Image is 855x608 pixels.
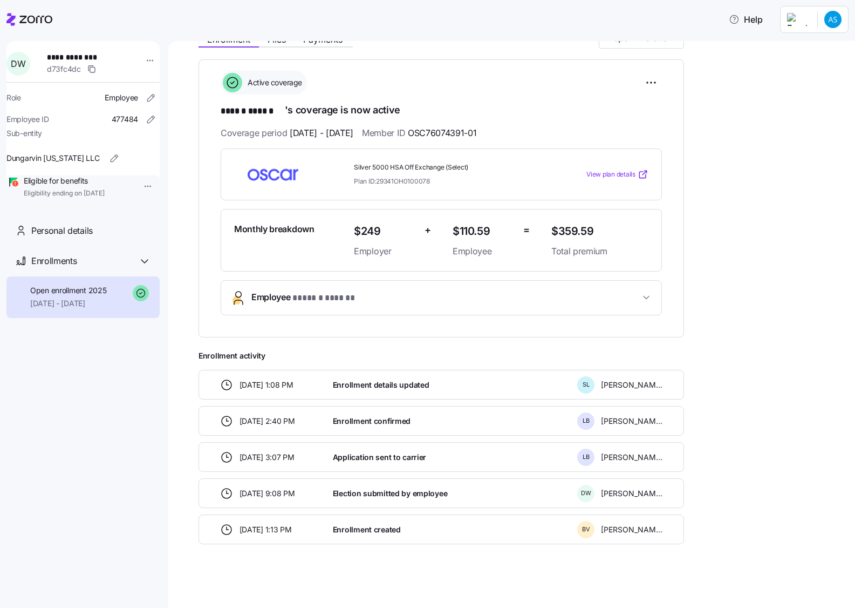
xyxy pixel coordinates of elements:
[240,452,295,463] span: [DATE] 3:07 PM
[582,526,590,532] span: B V
[290,126,353,140] span: [DATE] - [DATE]
[105,92,138,103] span: Employee
[601,524,662,535] span: [PERSON_NAME]
[729,13,763,26] span: Help
[112,114,138,125] span: 477484
[31,254,77,268] span: Enrollments
[303,35,343,44] span: Payments
[47,64,81,75] span: d73fc4dc
[24,189,105,198] span: Eligibility ending on [DATE]
[333,488,448,499] span: Election submitted by employee
[601,416,662,427] span: [PERSON_NAME]
[333,416,411,427] span: Enrollment confirmed
[354,222,416,240] span: $249
[30,285,106,296] span: Open enrollment 2025
[240,524,292,535] span: [DATE] 1:13 PM
[30,298,106,309] span: [DATE] - [DATE]
[551,222,648,240] span: $359.59
[453,245,515,258] span: Employee
[586,169,648,180] a: View plan details
[6,153,99,164] span: Dungarvin [US_STATE] LLC
[11,59,25,68] span: D W
[453,222,515,240] span: $110.59
[234,222,314,236] span: Monthly breakdown
[221,103,662,118] h1: 's coverage is now active
[425,222,431,238] span: +
[240,380,293,390] span: [DATE] 1:08 PM
[720,9,771,30] button: Help
[583,454,590,460] span: L B
[31,224,93,238] span: Personal details
[408,126,477,140] span: OSC76074391-01
[583,418,590,424] span: L B
[240,488,295,499] span: [DATE] 9:08 PM
[244,77,302,88] span: Active coverage
[362,126,476,140] span: Member ID
[24,175,105,186] span: Eligible for benefits
[333,452,426,463] span: Application sent to carrier
[199,350,684,361] span: Enrollment activity
[240,416,295,427] span: [DATE] 2:40 PM
[354,245,416,258] span: Employer
[583,382,590,388] span: S L
[551,245,648,258] span: Total premium
[581,490,591,496] span: D W
[601,488,662,499] span: [PERSON_NAME]
[601,452,662,463] span: [PERSON_NAME]
[333,380,429,390] span: Enrollment details updated
[6,92,21,103] span: Role
[787,13,809,26] img: Employer logo
[586,170,635,180] span: View plan details
[523,222,530,238] span: =
[221,126,353,140] span: Coverage period
[601,380,662,390] span: [PERSON_NAME]
[354,177,430,186] span: Plan ID: 29341OH0100078
[234,162,312,187] img: Oscar
[354,163,543,172] span: Silver 5000 HSA Off Exchange (Select)
[333,524,401,535] span: Enrollment created
[207,35,250,44] span: Enrollment
[6,114,49,125] span: Employee ID
[268,35,286,44] span: Files
[251,291,362,305] span: Employee
[824,11,842,28] img: 6868d2b515736b2f1331ef8d07e4bd0e
[6,128,42,139] span: Sub-entity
